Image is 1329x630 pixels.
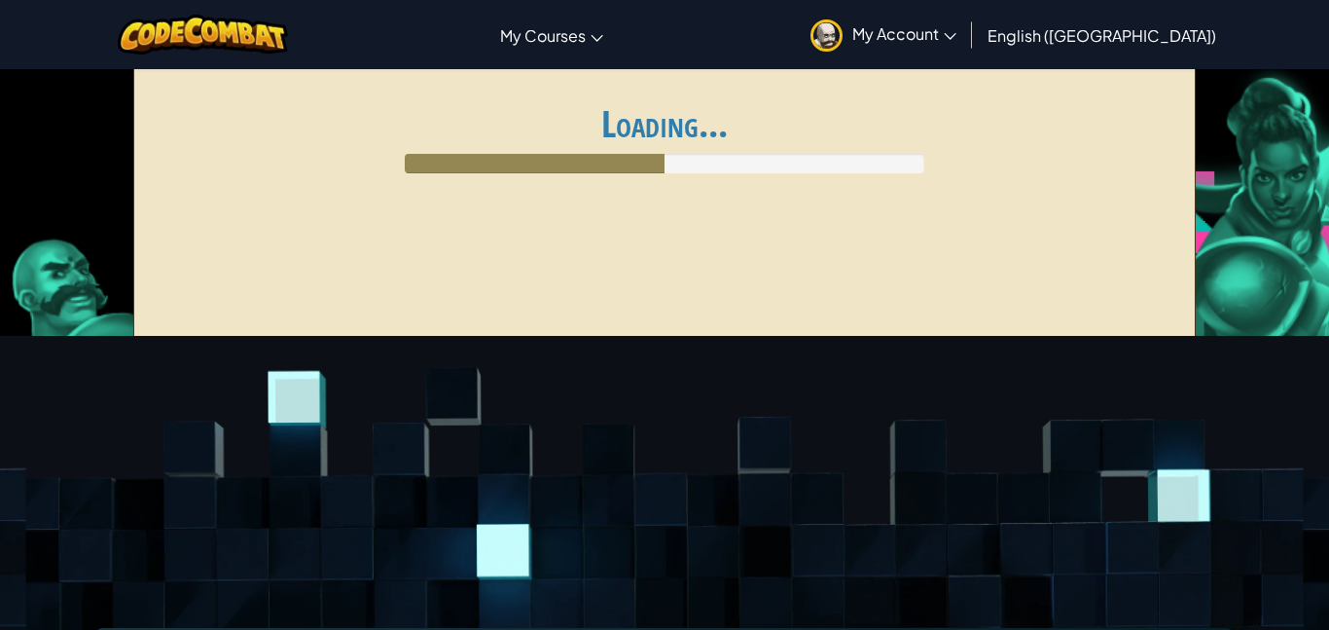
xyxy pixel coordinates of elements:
span: My Account [852,23,956,44]
a: English ([GEOGRAPHIC_DATA]) [978,9,1226,61]
a: My Account [801,4,966,65]
img: CodeCombat logo [118,15,288,55]
span: My Courses [500,25,586,46]
img: avatar [810,19,843,52]
span: English ([GEOGRAPHIC_DATA]) [988,25,1216,46]
h1: Loading... [146,103,1184,144]
a: My Courses [490,9,613,61]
